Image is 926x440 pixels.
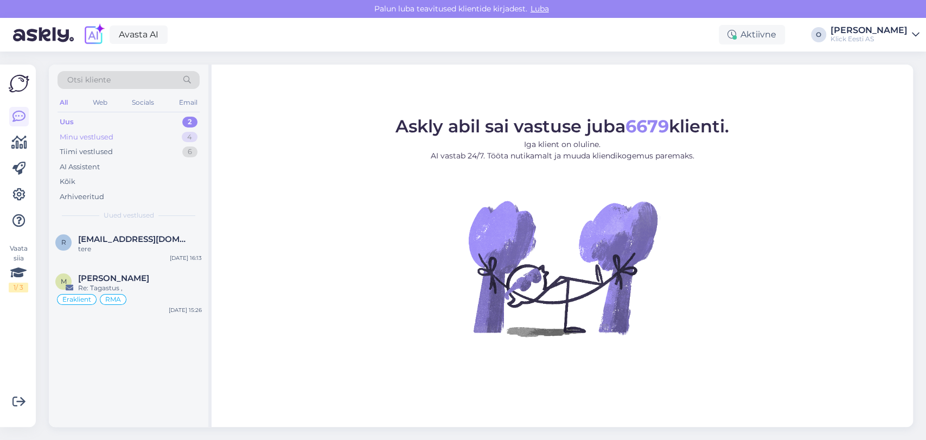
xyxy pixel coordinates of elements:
div: Email [177,95,200,110]
span: Eraklient [62,296,91,303]
a: Avasta AI [110,25,168,44]
div: 2 [182,117,197,127]
div: Klick Eesti AS [831,35,908,43]
div: 4 [182,132,197,143]
div: Vaata siia [9,244,28,292]
div: Socials [130,95,156,110]
span: Luba [527,4,552,14]
div: Tiimi vestlused [60,146,113,157]
span: Maili Kongas [78,273,149,283]
div: Uus [60,117,74,127]
div: Re: Tagastus , [78,283,202,293]
img: No Chat active [465,170,660,366]
img: explore-ai [82,23,105,46]
div: AI Assistent [60,162,100,173]
span: Askly abil sai vastuse juba klienti. [395,116,729,137]
div: O [811,27,826,42]
div: Arhiveeritud [60,192,104,202]
div: tere [78,244,202,254]
div: Web [91,95,110,110]
div: Aktiivne [719,25,785,44]
div: [PERSON_NAME] [831,26,908,35]
span: Uued vestlused [104,211,154,220]
div: All [58,95,70,110]
div: Minu vestlused [60,132,113,143]
div: 6 [182,146,197,157]
span: rasmuspohjala@gemail.com' [78,234,191,244]
span: r [61,238,66,246]
b: 6679 [625,116,669,137]
div: [DATE] 15:26 [169,306,202,314]
a: [PERSON_NAME]Klick Eesti AS [831,26,919,43]
span: Otsi kliente [67,74,111,86]
span: RMA [105,296,121,303]
div: 1 / 3 [9,283,28,292]
div: Kõik [60,176,75,187]
span: M [61,277,67,285]
div: [DATE] 16:13 [170,254,202,262]
p: Iga klient on oluline. AI vastab 24/7. Tööta nutikamalt ja muuda kliendikogemus paremaks. [395,139,729,162]
img: Askly Logo [9,73,29,94]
